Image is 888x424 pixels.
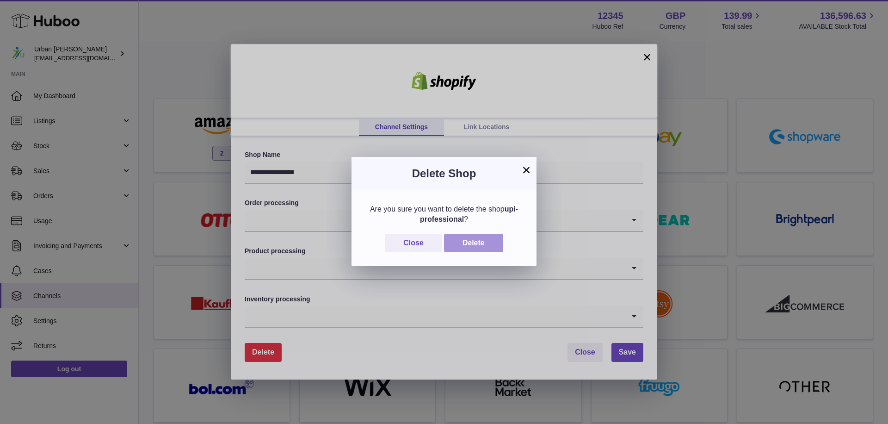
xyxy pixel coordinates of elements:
[444,234,503,253] button: Delete
[385,234,442,253] button: Close
[521,164,532,175] button: ×
[420,205,518,223] b: upi-professional
[365,166,523,181] h3: Delete Shop
[365,204,523,224] div: Are you sure you want to delete the shop ?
